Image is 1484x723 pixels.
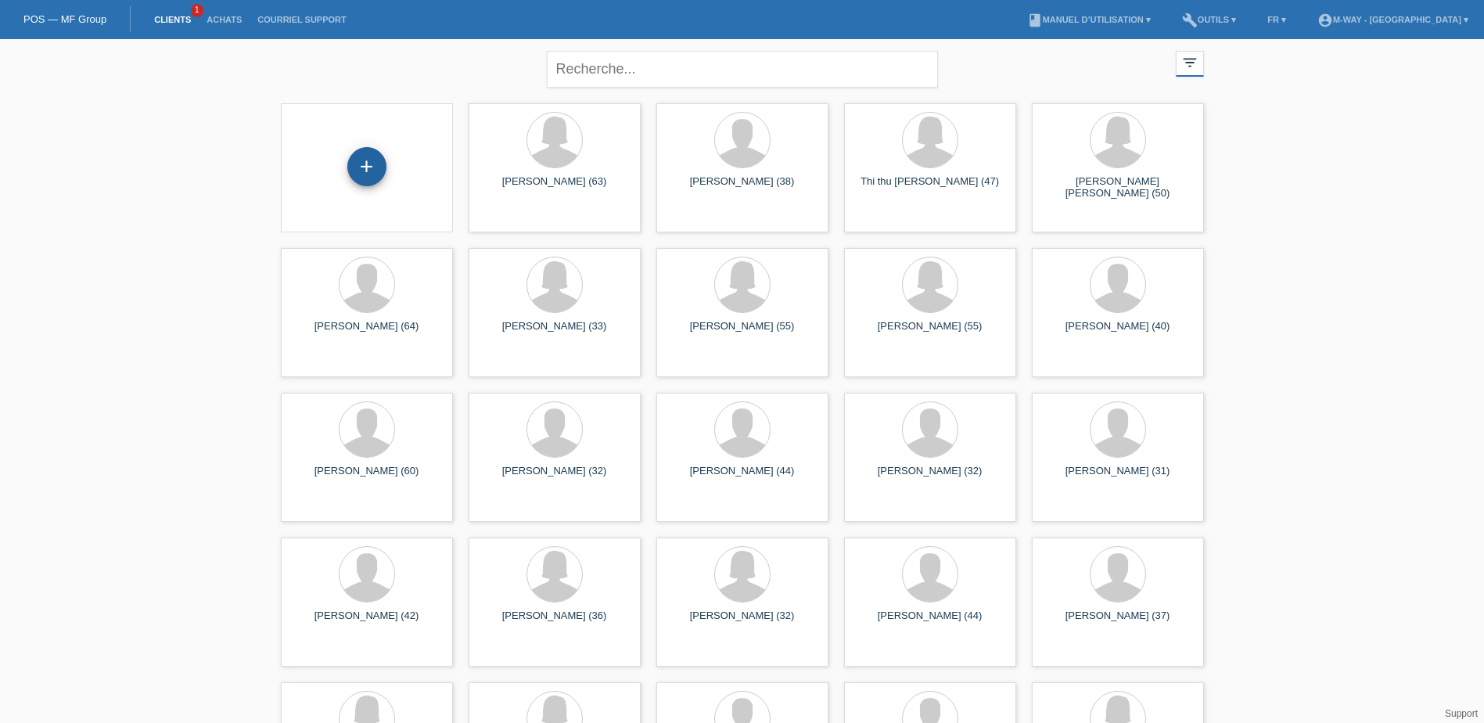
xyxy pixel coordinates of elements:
[1445,708,1478,719] a: Support
[1174,15,1244,24] a: buildOutils ▾
[1181,54,1198,71] i: filter_list
[1259,15,1294,24] a: FR ▾
[1182,13,1198,28] i: build
[1044,175,1191,200] div: [PERSON_NAME] [PERSON_NAME] (50)
[1027,13,1043,28] i: book
[1317,13,1333,28] i: account_circle
[669,320,816,345] div: [PERSON_NAME] (55)
[669,465,816,490] div: [PERSON_NAME] (44)
[191,4,203,17] span: 1
[669,610,816,635] div: [PERSON_NAME] (32)
[1044,610,1191,635] div: [PERSON_NAME] (37)
[857,610,1004,635] div: [PERSON_NAME] (44)
[1044,465,1191,490] div: [PERSON_NAME] (31)
[857,175,1004,200] div: Thi thu [PERSON_NAME] (47)
[293,610,440,635] div: [PERSON_NAME] (42)
[146,15,199,24] a: Clients
[250,15,354,24] a: Courriel Support
[348,153,386,180] div: Enregistrer le client
[547,51,938,88] input: Recherche...
[481,320,628,345] div: [PERSON_NAME] (33)
[293,320,440,345] div: [PERSON_NAME] (64)
[481,610,628,635] div: [PERSON_NAME] (36)
[669,175,816,200] div: [PERSON_NAME] (38)
[293,465,440,490] div: [PERSON_NAME] (60)
[857,465,1004,490] div: [PERSON_NAME] (32)
[1019,15,1159,24] a: bookManuel d’utilisation ▾
[23,13,106,25] a: POS — MF Group
[481,465,628,490] div: [PERSON_NAME] (32)
[481,175,628,200] div: [PERSON_NAME] (63)
[199,15,250,24] a: Achats
[1310,15,1476,24] a: account_circlem-way - [GEOGRAPHIC_DATA] ▾
[1044,320,1191,345] div: [PERSON_NAME] (40)
[857,320,1004,345] div: [PERSON_NAME] (55)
